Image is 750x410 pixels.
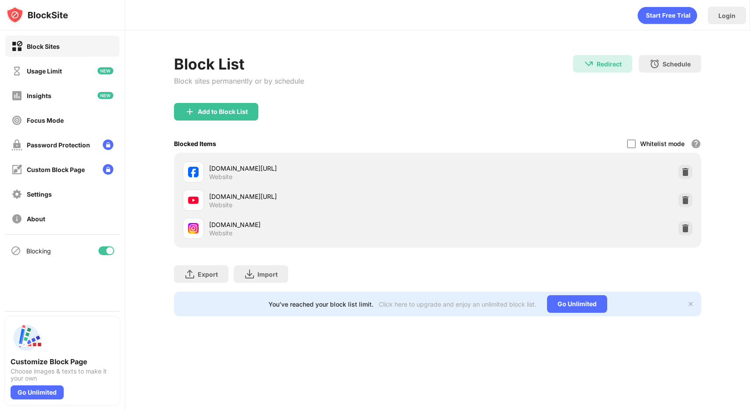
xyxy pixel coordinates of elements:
[27,92,51,99] div: Insights
[103,139,113,150] img: lock-menu.svg
[640,140,685,147] div: Whitelist mode
[27,215,45,223] div: About
[11,41,22,52] img: block-on.svg
[103,164,113,175] img: lock-menu.svg
[687,300,694,307] img: x-button.svg
[11,213,22,224] img: about-off.svg
[27,43,60,50] div: Block Sites
[547,295,607,313] div: Go Unlimited
[257,271,278,278] div: Import
[209,229,232,237] div: Website
[174,55,304,73] div: Block List
[663,60,691,68] div: Schedule
[11,368,114,382] div: Choose images & texts to make it your own
[27,67,62,75] div: Usage Limit
[11,189,22,200] img: settings-off.svg
[718,12,736,19] div: Login
[6,6,68,24] img: logo-blocksite.svg
[26,247,51,255] div: Blocking
[11,139,22,150] img: password-protection-off.svg
[209,164,438,173] div: [DOMAIN_NAME][URL]
[11,115,22,126] img: focus-off.svg
[198,271,218,278] div: Export
[11,66,22,77] img: time-usage-off.svg
[98,67,113,74] img: new-icon.svg
[188,195,199,205] img: favicons
[27,117,64,124] div: Focus Mode
[188,223,199,234] img: favicons
[27,190,52,198] div: Settings
[174,77,304,85] div: Block sites permanently or by schedule
[209,220,438,229] div: [DOMAIN_NAME]
[174,140,216,147] div: Blocked Items
[11,164,22,175] img: customize-block-page-off.svg
[188,167,199,177] img: favicons
[27,141,90,149] div: Password Protection
[11,90,22,101] img: insights-off.svg
[11,322,42,354] img: push-custom-page.svg
[209,201,232,209] div: Website
[27,166,85,173] div: Custom Block Page
[198,108,248,115] div: Add to Block List
[638,7,697,24] div: animation
[597,60,622,68] div: Redirect
[11,245,21,256] img: blocking-icon.svg
[379,300,536,308] div: Click here to upgrade and enjoy an unlimited block list.
[11,357,114,366] div: Customize Block Page
[11,385,64,399] div: Go Unlimited
[209,192,438,201] div: [DOMAIN_NAME][URL]
[98,92,113,99] img: new-icon.svg
[268,300,373,308] div: You’ve reached your block list limit.
[209,173,232,181] div: Website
